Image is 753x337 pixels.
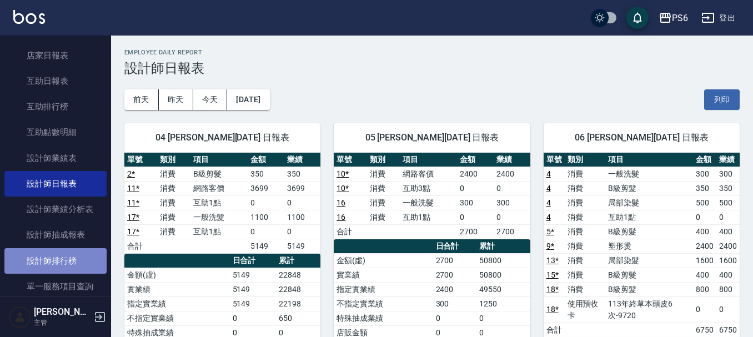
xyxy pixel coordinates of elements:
td: 消費 [157,224,190,239]
th: 類別 [367,153,400,167]
td: B級剪髮 [605,181,693,195]
button: PS6 [654,7,692,29]
td: 0 [693,296,716,323]
td: 合計 [334,224,367,239]
th: 業績 [284,153,321,167]
th: 單號 [124,153,157,167]
span: 06 [PERSON_NAME][DATE] 日報表 [557,132,726,143]
td: 特殊抽成業績 [334,311,433,325]
td: 22848 [276,268,320,282]
span: 04 [PERSON_NAME][DATE] 日報表 [138,132,307,143]
p: 主管 [34,318,91,328]
td: 消費 [565,268,606,282]
a: 設計師日報表 [4,171,107,197]
td: 互助3點 [400,181,457,195]
h2: Employee Daily Report [124,49,740,56]
th: 類別 [565,153,606,167]
td: 實業績 [334,268,433,282]
button: 昨天 [159,89,193,110]
td: 22848 [276,282,320,296]
td: 合計 [124,239,157,253]
td: 50800 [476,268,530,282]
td: 一般洗髮 [400,195,457,210]
td: 113年終草本頭皮6次-9720 [605,296,693,323]
td: 2700 [494,224,530,239]
td: 3699 [248,181,284,195]
a: 16 [337,213,345,222]
td: 350 [693,181,716,195]
td: 消費 [565,239,606,253]
td: 800 [716,282,740,296]
td: 2700 [433,268,477,282]
td: 1100 [248,210,284,224]
td: 消費 [157,181,190,195]
td: B級剪髮 [605,268,693,282]
a: 設計師業績分析表 [4,197,107,222]
td: 實業績 [124,282,230,296]
td: 300 [716,167,740,181]
h5: [PERSON_NAME] [34,306,91,318]
a: 設計師業績表 [4,145,107,171]
td: 1250 [476,296,530,311]
td: 網路客價 [400,167,457,181]
td: 金額(虛) [334,253,433,268]
a: 設計師排行榜 [4,248,107,274]
td: 消費 [565,253,606,268]
button: 今天 [193,89,228,110]
td: 350 [284,167,321,181]
td: 0 [284,224,321,239]
a: 互助點數明細 [4,119,107,145]
td: 0 [284,195,321,210]
div: PS6 [672,11,688,25]
td: 0 [457,181,494,195]
td: 消費 [367,167,400,181]
td: 消費 [157,195,190,210]
table: a dense table [334,153,530,239]
td: 消費 [367,210,400,224]
td: 0 [716,210,740,224]
th: 金額 [457,153,494,167]
button: [DATE] [227,89,269,110]
td: 300 [433,296,477,311]
td: 350 [716,181,740,195]
td: 400 [693,268,716,282]
th: 項目 [605,153,693,167]
a: 互助排行榜 [4,94,107,119]
td: 塑形燙 [605,239,693,253]
td: 500 [716,195,740,210]
td: B級剪髮 [605,282,693,296]
a: 16 [337,198,345,207]
td: 6750 [693,323,716,337]
td: 消費 [157,167,190,181]
td: 金額(虛) [124,268,230,282]
td: 0 [494,210,530,224]
td: 消費 [157,210,190,224]
td: 2400 [494,167,530,181]
td: 一般洗髮 [605,167,693,181]
td: 2700 [433,253,477,268]
a: 單一服務項目查詢 [4,274,107,299]
th: 累計 [476,239,530,254]
th: 單號 [544,153,565,167]
a: 設計師抽成報表 [4,222,107,248]
img: Logo [13,10,45,24]
td: 5149 [248,239,284,253]
td: 0 [433,311,477,325]
th: 業績 [716,153,740,167]
td: 局部染髮 [605,195,693,210]
table: a dense table [124,153,320,254]
a: 4 [546,213,551,222]
td: 400 [716,268,740,282]
td: 400 [716,224,740,239]
td: 400 [693,224,716,239]
td: 2400 [457,167,494,181]
td: 300 [494,195,530,210]
td: 0 [230,311,277,325]
td: 300 [693,167,716,181]
td: 消費 [565,210,606,224]
td: 800 [693,282,716,296]
td: 合計 [544,323,565,337]
td: 0 [476,311,530,325]
td: 5149 [230,282,277,296]
th: 業績 [494,153,530,167]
